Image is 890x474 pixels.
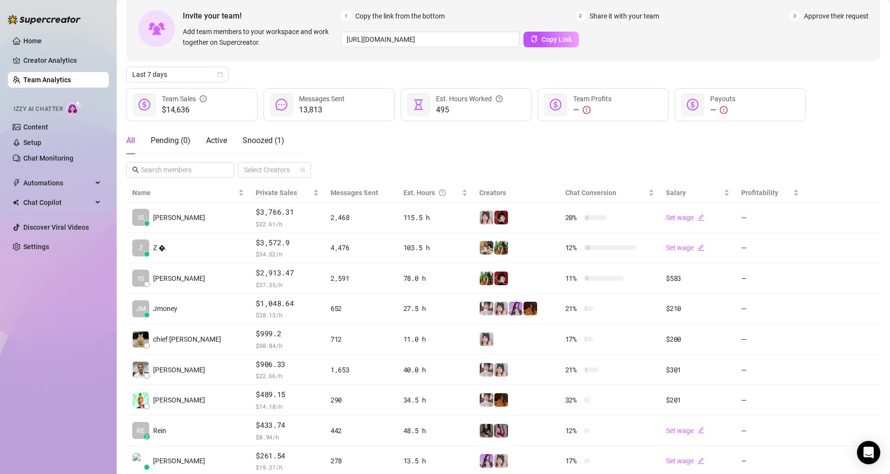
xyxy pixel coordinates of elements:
span: $261.54 [256,450,319,462]
img: yeule [480,424,493,438]
span: Snoozed ( 1 ) [243,136,284,145]
span: Share it with your team [590,11,659,21]
a: Home [23,37,42,45]
td: — [735,416,805,446]
span: $906.33 [256,359,319,370]
span: $489.15 [256,389,319,401]
div: 78.0 h [403,273,468,284]
span: Z �. [153,242,167,253]
span: $ 37.35 /h [256,280,319,290]
a: Chat Monitoring [23,154,73,162]
img: PantheraX [494,393,508,407]
span: IS [138,273,144,284]
div: 442 [331,425,392,436]
img: Rosie [480,393,493,407]
span: 2 [575,11,586,21]
span: Profitability [741,189,778,197]
span: Automations [23,175,92,191]
span: 13,813 [299,104,345,116]
span: 17 % [565,456,581,466]
span: calendar [217,72,223,77]
span: [PERSON_NAME] [153,273,205,284]
span: 32 % [565,395,581,405]
td: — [735,294,805,325]
img: logo-BBDzfeDw.svg [8,15,81,24]
a: Content [23,123,48,131]
div: $583 [666,273,730,284]
span: $3,572.9 [256,237,319,249]
span: Copy Link [541,36,572,43]
span: hourglass [413,99,424,110]
div: 2,591 [331,273,392,284]
span: exclamation-circle [720,106,728,114]
span: Copy the link from the bottom [355,11,445,21]
div: $200 [666,334,730,345]
div: All [126,135,135,146]
div: z [144,434,150,439]
img: Sabrina [480,241,493,255]
div: 13.5 h [403,456,468,466]
td: — [735,202,805,233]
div: 27.5 h [403,303,468,314]
span: IS [138,212,144,223]
a: Set wageedit [666,457,704,465]
img: Miss [494,211,508,224]
img: Rosie [480,363,493,377]
span: Chat Conversion [565,189,616,197]
button: Copy Link [524,32,579,47]
a: Setup [23,139,41,146]
div: Team Sales [162,93,207,104]
div: $301 [666,365,730,375]
a: Set wageedit [666,244,704,252]
input: Search members [141,164,221,175]
span: $ 14.18 /h [256,401,319,411]
span: $999.2 [256,328,319,340]
img: Sabrina [480,272,493,285]
img: Rosie [480,302,493,315]
img: PantheraX [524,302,537,315]
span: 20 % [565,212,581,223]
span: Z [139,242,143,253]
img: Chen [133,392,149,408]
span: Payouts [710,95,735,103]
img: Kyle Wessels [133,362,149,378]
span: message [276,99,287,110]
a: Settings [23,243,49,251]
span: [PERSON_NAME] [153,212,205,223]
div: $201 [666,395,730,405]
span: 21 % [565,303,581,314]
span: Add team members to your workspace and work together on Supercreator. [183,26,337,48]
span: Private Sales [256,189,297,197]
img: Ani [494,363,508,377]
div: 103.5 h [403,242,468,253]
span: $1,048.64 [256,298,319,310]
span: dollar-circle [139,99,150,110]
div: 2,468 [331,212,392,223]
div: 34.5 h [403,395,468,405]
img: Lil [494,424,508,438]
span: 12 % [565,242,581,253]
span: $ 19.37 /h [256,462,319,472]
img: Ani [494,302,508,315]
span: Last 7 days [132,67,223,82]
div: — [710,104,735,116]
div: 712 [331,334,392,345]
span: Chat Copilot [23,195,92,210]
div: 4,476 [331,242,392,253]
span: search [132,166,139,173]
a: Team Analytics [23,76,71,84]
span: Approve their request [804,11,869,21]
span: [PERSON_NAME] [153,365,205,375]
span: Salary [666,189,686,197]
span: team [300,167,306,173]
span: 1 [341,11,351,21]
div: 1,653 [331,365,392,375]
a: Set wageedit [666,214,704,221]
td: — [735,263,805,294]
div: 290 [331,395,392,405]
span: Team Profits [573,95,611,103]
div: 11.0 h [403,334,468,345]
span: Name [132,187,236,198]
span: dollar-circle [550,99,561,110]
img: AI Chatter [67,101,82,115]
